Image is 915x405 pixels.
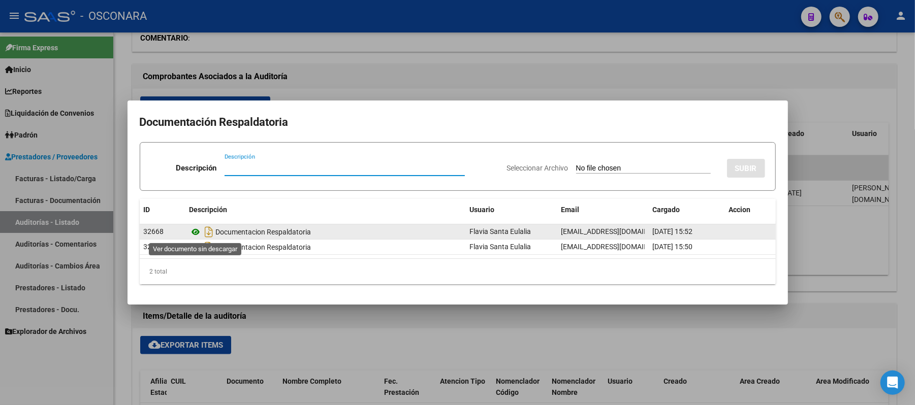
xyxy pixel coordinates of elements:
span: 32667 [144,243,164,251]
datatable-header-cell: Accion [725,199,776,221]
p: Descripción [176,162,216,174]
div: 2 total [140,259,776,284]
h2: Documentación Respaldatoria [140,113,776,132]
datatable-header-cell: Descripción [185,199,466,221]
datatable-header-cell: ID [140,199,185,221]
span: Usuario [470,206,495,214]
datatable-header-cell: Usuario [466,199,557,221]
span: Seleccionar Archivo [507,164,569,172]
span: SUBIR [735,164,757,173]
span: ID [144,206,150,214]
datatable-header-cell: Email [557,199,649,221]
div: Open Intercom Messenger [880,370,905,395]
button: SUBIR [727,159,765,178]
i: Descargar documento [203,224,216,240]
span: 32668 [144,227,164,235]
span: [EMAIL_ADDRESS][DOMAIN_NAME] [561,227,674,235]
div: Documentacion Respaldatoria [190,224,462,240]
div: Documentacion Respaldatoria [190,239,462,255]
span: [DATE] 15:50 [653,243,693,251]
i: Descargar documento [203,239,216,255]
span: Accion [729,206,751,214]
span: Descripción [190,206,228,214]
span: [DATE] 15:52 [653,227,693,235]
span: Flavia Santa Eulalia [470,243,531,251]
span: Cargado [653,206,680,214]
datatable-header-cell: Cargado [649,199,725,221]
span: Email [561,206,580,214]
span: Flavia Santa Eulalia [470,227,531,235]
span: [EMAIL_ADDRESS][DOMAIN_NAME] [561,243,674,251]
